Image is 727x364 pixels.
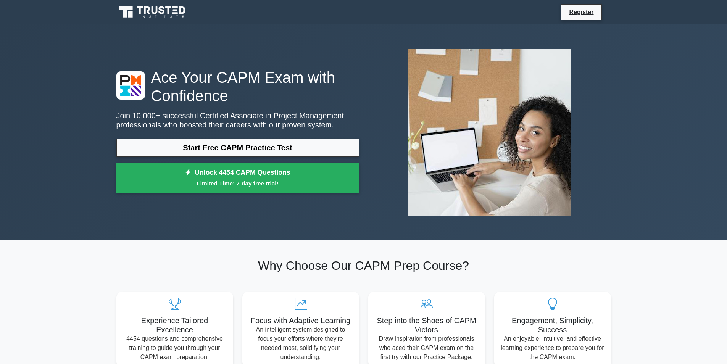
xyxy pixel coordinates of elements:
[500,316,605,334] h5: Engagement, Simplicity, Success
[116,68,359,105] h1: Ace Your CAPM Exam with Confidence
[126,179,350,188] small: Limited Time: 7-day free trial!
[116,163,359,193] a: Unlock 4454 CAPM QuestionsLimited Time: 7-day free trial!
[374,334,479,362] p: Draw inspiration from professionals who aced their CAPM exam on the first try with our Practice P...
[123,334,227,362] p: 4454 questions and comprehensive training to guide you through your CAPM exam preparation.
[116,111,359,129] p: Join 10,000+ successful Certified Associate in Project Management professionals who boosted their...
[248,325,353,362] p: An intelligent system designed to focus your efforts where they're needed most, solidifying your ...
[116,139,359,157] a: Start Free CAPM Practice Test
[123,316,227,334] h5: Experience Tailored Excellence
[248,316,353,325] h5: Focus with Adaptive Learning
[374,316,479,334] h5: Step into the Shoes of CAPM Victors
[116,258,611,273] h2: Why Choose Our CAPM Prep Course?
[500,334,605,362] p: An enjoyable, intuitive, and effective learning experience to prepare you for the CAPM exam.
[564,7,598,17] a: Register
